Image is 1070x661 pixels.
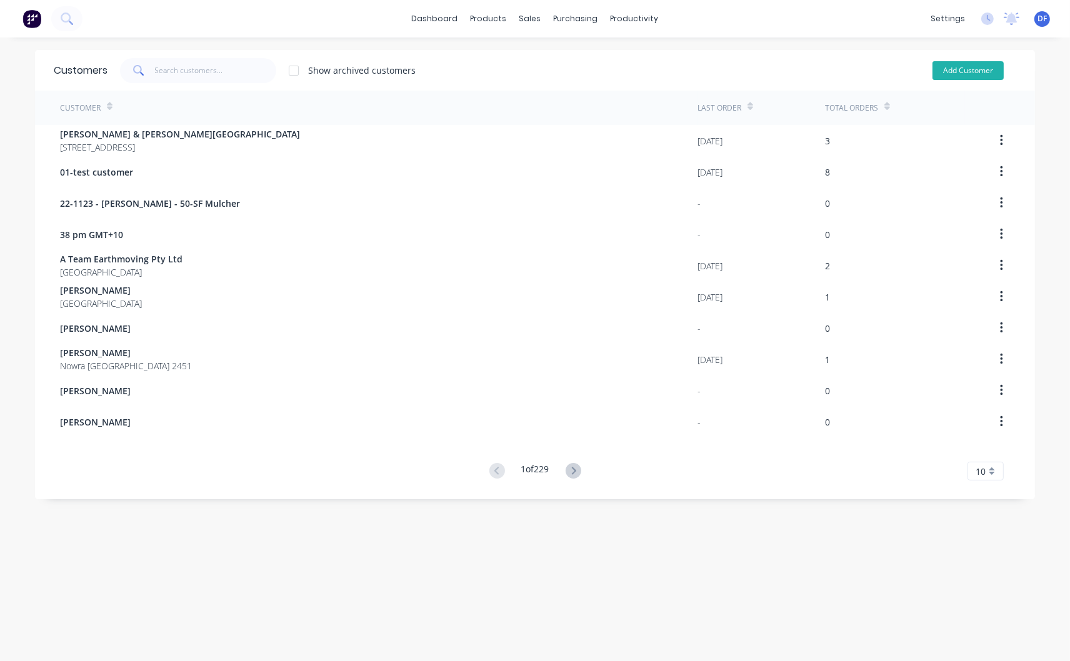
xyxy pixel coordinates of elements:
input: Search customers... [155,58,277,83]
span: DF [1037,13,1047,24]
span: 10 [976,465,986,478]
div: 0 [825,384,830,397]
img: Factory [22,9,41,28]
div: 3 [825,134,830,147]
a: dashboard [406,9,464,28]
div: 0 [825,228,830,241]
span: [PERSON_NAME] [60,384,131,397]
span: 38 pm GMT+10 [60,228,123,241]
div: [DATE] [697,259,722,272]
div: 8 [825,166,830,179]
div: 2 [825,259,830,272]
div: Customers [54,63,107,78]
div: 0 [825,322,830,335]
div: - [697,415,701,429]
span: 01-test customer [60,166,133,179]
div: 0 [825,197,830,210]
div: Total Orders [825,102,878,114]
div: sales [513,9,547,28]
span: A Team Earthmoving Pty Ltd [60,252,182,266]
div: products [464,9,513,28]
span: 22-1123 - [PERSON_NAME] - 50-SF Mulcher [60,197,240,210]
div: productivity [604,9,665,28]
div: settings [924,9,971,28]
span: [PERSON_NAME] [60,322,131,335]
span: [GEOGRAPHIC_DATA] [60,266,182,279]
div: [DATE] [697,166,722,179]
span: [GEOGRAPHIC_DATA] [60,297,142,310]
div: Customer [60,102,101,114]
button: Add Customer [932,61,1004,80]
span: [PERSON_NAME] [60,346,192,359]
div: 1 of 229 [521,462,549,480]
span: [PERSON_NAME] [60,284,142,297]
div: - [697,322,701,335]
div: Show archived customers [308,64,416,77]
span: [PERSON_NAME] & [PERSON_NAME][GEOGRAPHIC_DATA] [60,127,300,141]
div: [DATE] [697,353,722,366]
div: Last Order [697,102,741,114]
div: [DATE] [697,291,722,304]
span: [STREET_ADDRESS] [60,141,300,154]
div: 0 [825,415,830,429]
div: 1 [825,291,830,304]
div: [DATE] [697,134,722,147]
div: 1 [825,353,830,366]
div: - [697,384,701,397]
span: [PERSON_NAME] [60,415,131,429]
div: - [697,228,701,241]
div: - [697,197,701,210]
div: purchasing [547,9,604,28]
span: Nowra [GEOGRAPHIC_DATA] 2451 [60,359,192,372]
